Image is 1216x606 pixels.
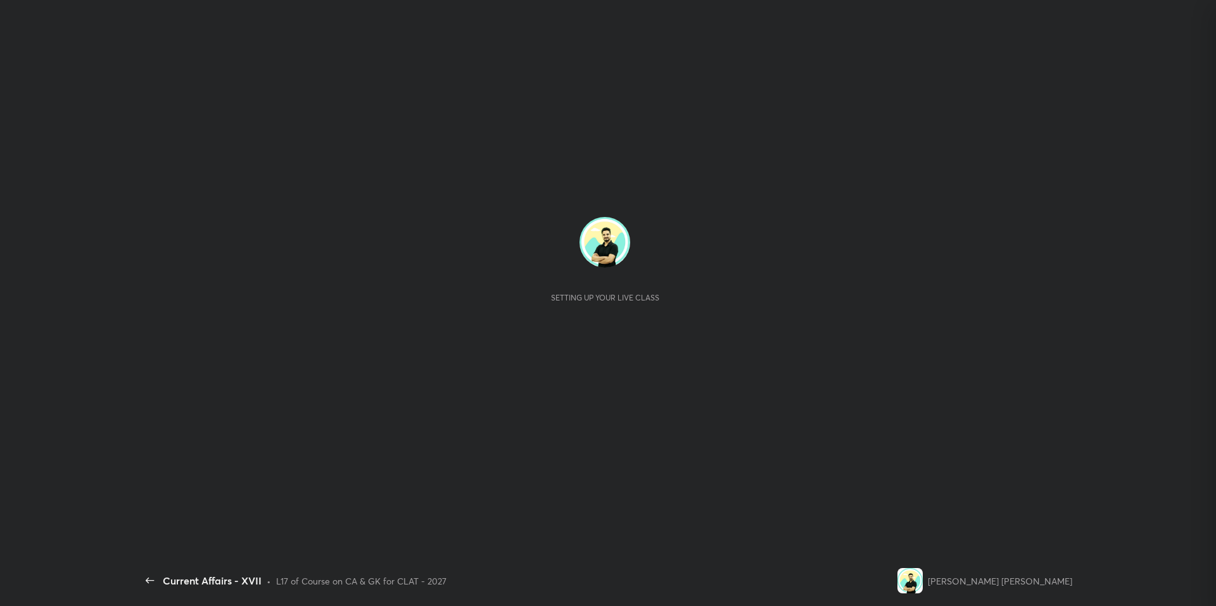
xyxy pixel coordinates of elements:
img: cbb332b380cd4d0a9bcabf08f684c34f.jpg [897,568,923,593]
div: • [267,574,271,588]
div: [PERSON_NAME] [PERSON_NAME] [928,574,1072,588]
div: Current Affairs - XVII [163,573,262,588]
div: L17 of Course on CA & GK for CLAT - 2027 [276,574,446,588]
img: cbb332b380cd4d0a9bcabf08f684c34f.jpg [579,217,630,268]
div: Setting up your live class [551,293,659,302]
